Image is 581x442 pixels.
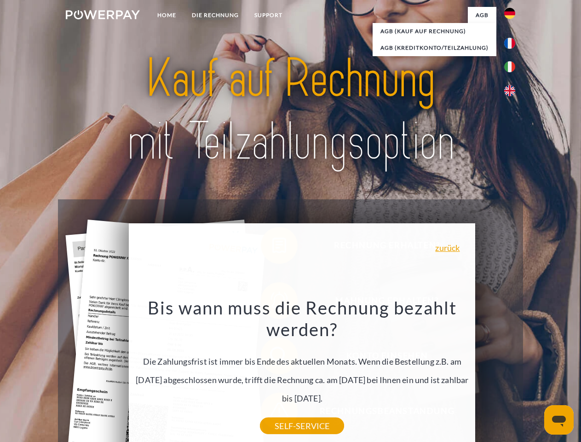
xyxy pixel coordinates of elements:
img: de [504,8,515,19]
a: Home [150,7,184,23]
div: Die Zahlungsfrist ist immer bis Ende des aktuellen Monats. Wenn die Bestellung z.B. am [DATE] abg... [134,297,470,426]
img: title-powerpay_de.svg [88,44,493,176]
a: DIE RECHNUNG [184,7,247,23]
img: en [504,85,515,96]
h3: Bis wann muss die Rechnung bezahlt werden? [134,297,470,341]
a: AGB (Kauf auf Rechnung) [373,23,496,40]
a: agb [468,7,496,23]
a: SELF-SERVICE [260,418,344,434]
img: logo-powerpay-white.svg [66,10,140,19]
img: it [504,61,515,72]
a: zurück [435,244,460,252]
a: AGB (Kreditkonto/Teilzahlung) [373,40,496,56]
img: fr [504,38,515,49]
iframe: Schaltfläche zum Öffnen des Messaging-Fensters [544,405,574,435]
a: SUPPORT [247,7,290,23]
